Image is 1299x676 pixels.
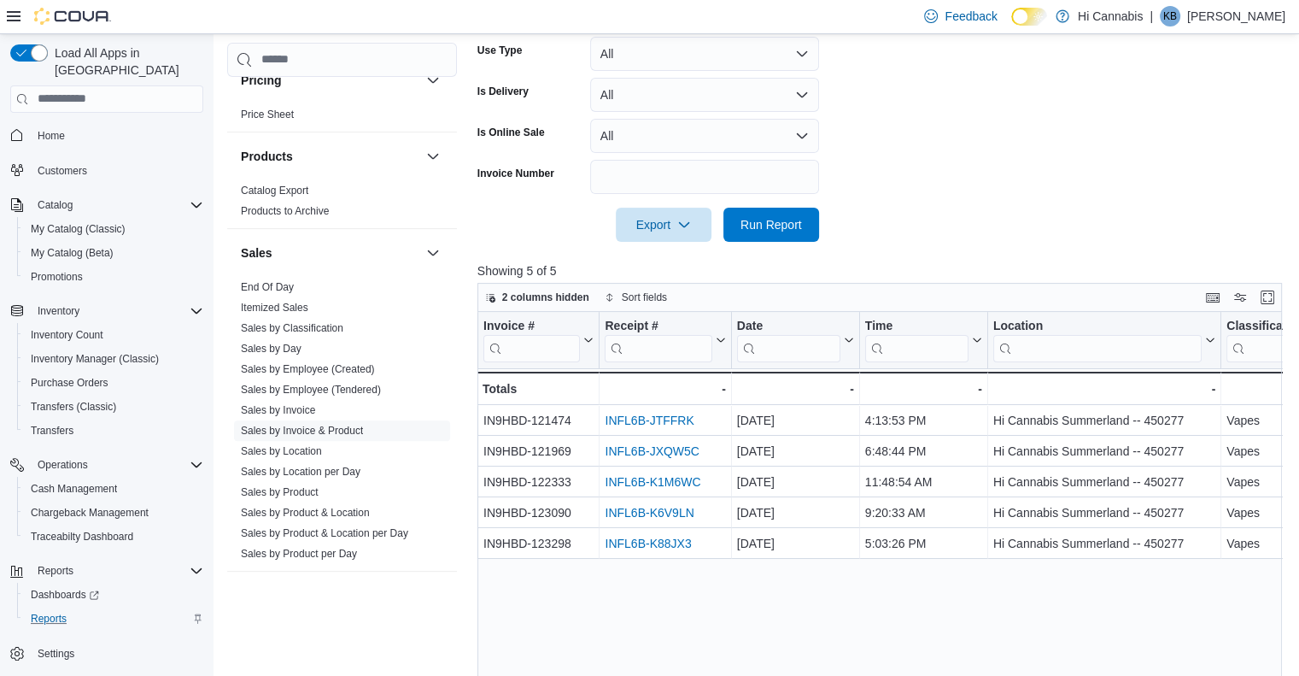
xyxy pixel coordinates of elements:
div: Products [227,180,457,228]
label: Use Type [477,44,522,57]
label: Is Online Sale [477,126,545,139]
div: [DATE] [737,503,854,523]
a: Purchase Orders [24,373,115,393]
button: Inventory [31,301,86,321]
p: Showing 5 of 5 [477,262,1290,279]
div: Hi Cannabis Summerland -- 450277 [993,503,1215,523]
button: Reports [31,561,80,581]
button: Location [993,318,1215,362]
button: Chargeback Management [17,501,210,525]
span: Inventory Count [24,325,203,345]
button: Date [737,318,854,362]
button: Products [241,148,419,165]
button: Promotions [17,265,210,289]
span: Catalog Export [241,184,308,197]
a: INFL6B-K1M6WC [605,475,700,489]
button: Sales [241,244,419,262]
span: Transfers (Classic) [31,400,116,414]
div: Hi Cannabis Summerland -- 450277 [993,472,1215,492]
div: IN9HBD-121969 [483,441,594,461]
button: Customers [3,158,210,183]
span: My Catalog (Beta) [31,246,114,260]
span: Chargeback Management [31,506,149,520]
p: | [1150,6,1153,26]
span: Promotions [24,267,203,287]
span: Customers [31,160,203,181]
span: Settings [31,643,203,664]
a: INFL6B-K6V9LN [605,506,693,520]
span: Catalog [38,198,73,212]
div: Hi Cannabis Summerland -- 450277 [993,441,1215,461]
span: Operations [31,455,203,475]
label: Invoice Number [477,167,554,180]
button: All [590,78,819,112]
button: My Catalog (Classic) [17,217,210,241]
h3: Products [241,148,293,165]
div: Time [865,318,968,334]
span: Inventory [38,304,79,318]
a: Sales by Invoice [241,404,315,416]
span: Products to Archive [241,204,329,218]
span: Sales by Location per Day [241,465,360,479]
a: INFL6B-K88JX3 [605,537,691,550]
a: INFL6B-JXQW5C [605,444,699,458]
span: Traceabilty Dashboard [24,526,203,547]
button: Reports [17,607,210,631]
span: Inventory Manager (Classic) [24,349,203,369]
div: Date [737,318,840,334]
a: Sales by Product & Location [241,507,370,519]
a: Sales by Day [241,343,301,355]
span: My Catalog (Beta) [24,243,203,263]
span: Chargeback Management [24,503,203,523]
span: Sales by Invoice & Product [241,424,363,438]
span: Reports [31,612,67,626]
div: Totals [483,379,594,399]
span: Transfers [24,420,203,441]
span: Cash Management [31,482,117,496]
div: IN9HBD-123090 [483,503,594,523]
input: Dark Mode [1011,8,1047,26]
button: Inventory Count [17,323,210,347]
span: Promotions [31,270,83,284]
button: Display options [1230,287,1250,308]
span: My Catalog (Classic) [24,219,203,239]
a: Sales by Employee (Tendered) [241,384,381,396]
button: Pricing [241,72,419,89]
span: Transfers [31,424,73,438]
span: Operations [38,458,88,472]
span: Transfers (Classic) [24,397,203,417]
img: Cova [34,8,111,25]
a: Traceabilty Dashboard [24,526,140,547]
button: 2 columns hidden [478,287,596,308]
button: Sales [423,243,443,263]
button: Inventory [3,299,210,323]
div: Kevin Brown [1160,6,1180,26]
button: Products [423,146,443,167]
a: Sales by Classification [241,322,343,334]
a: Sales by Invoice & Product [241,425,363,437]
a: Sales by Product per Day [241,548,357,560]
a: Cash Management [24,479,124,499]
div: Invoice # [483,318,580,362]
span: Sales by Classification [241,321,343,335]
span: Sales by Product & Location [241,506,370,520]
span: Reports [31,561,203,581]
a: Inventory Count [24,325,110,345]
span: Inventory Manager (Classic) [31,352,159,366]
div: Pricing [227,104,457,132]
span: Sort fields [622,291,667,304]
button: Inventory Manager (Classic) [17,347,210,371]
div: - [605,379,725,399]
a: My Catalog (Beta) [24,243,120,263]
span: Sales by Invoice [241,403,315,417]
a: End Of Day [241,281,294,293]
a: Sales by Location [241,445,322,457]
button: Operations [31,455,95,475]
div: 5:03:26 PM [865,533,982,554]
a: Itemized Sales [241,302,308,314]
h3: Pricing [241,72,281,89]
button: Sort fields [598,287,674,308]
div: [DATE] [737,410,854,431]
span: Purchase Orders [31,376,108,390]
